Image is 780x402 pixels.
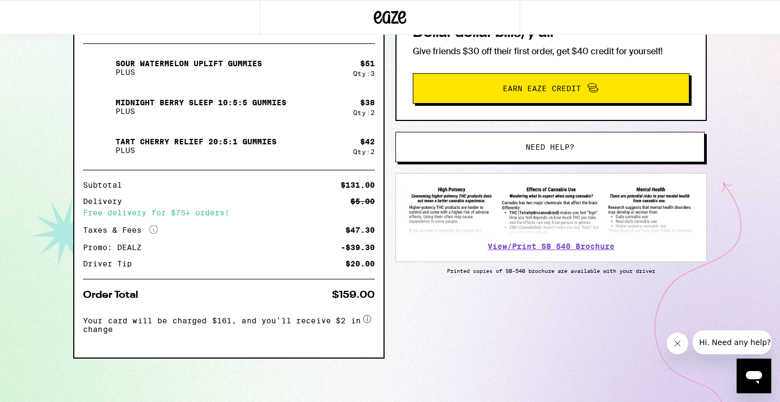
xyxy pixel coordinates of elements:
div: $131.00 [341,181,375,189]
p: Printed copies of SB-540 brochure are available with your driver [395,267,707,274]
img: Tart Cherry Relief 20:5:1 Gummies [83,131,113,161]
a: View/Print SB 540 Brochure [488,242,615,251]
span: Earn Eaze Credit [503,85,581,92]
div: $ 38 [360,98,375,107]
div: $5.00 [350,197,375,205]
div: Qty: 2 [353,109,375,116]
iframe: Message from company [693,330,771,354]
button: Need help? [395,132,705,162]
p: Midnight Berry SLEEP 10:5:5 Gummies [116,98,286,107]
div: $20.00 [346,260,375,267]
p: Tart Cherry Relief 20:5:1 Gummies [116,137,277,146]
div: Promo: DEALZ [83,244,149,251]
p: Give friends $30 off their first order, get $40 credit for yourself! [413,46,689,57]
p: PLUS [116,107,286,116]
div: -$39.30 [341,244,375,251]
div: Driver Tip [83,260,139,267]
p: Sour Watermelon UPLIFT Gummies [116,59,262,68]
div: Free delivery for $75+ orders! [83,209,375,216]
div: Taxes & Fees [83,225,158,235]
div: Order Total [83,290,146,300]
div: $47.30 [346,226,375,234]
div: $ 42 [360,137,375,146]
div: Qty: 2 [353,148,375,155]
p: PLUS [116,68,262,76]
div: Qty: 3 [353,70,375,77]
iframe: Close message [667,333,688,354]
img: Midnight Berry SLEEP 10:5:5 Gummies [83,92,113,122]
div: $ 51 [360,59,375,68]
p: PLUS [116,146,277,155]
img: SB 540 Brochure preview [407,184,695,235]
iframe: Button to launch messaging window [737,359,771,393]
span: Need help? [526,143,574,151]
div: Subtotal [83,181,130,189]
span: Your card will be charged $161, and you’ll receive $2 in change [83,312,361,334]
img: Sour Watermelon UPLIFT Gummies [83,53,113,83]
div: $159.00 [332,290,375,300]
button: Earn Eaze Credit [413,73,689,104]
div: Delivery [83,197,130,205]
